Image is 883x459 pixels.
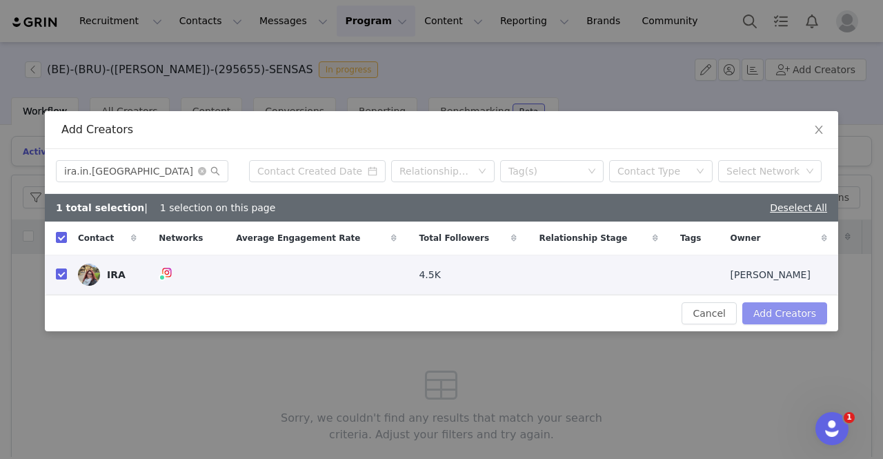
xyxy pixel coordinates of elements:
[107,269,126,280] div: IRA
[806,167,814,177] i: icon: down
[78,264,137,286] a: IRA
[813,124,824,135] i: icon: close
[726,164,801,178] div: Select Network
[419,268,440,282] span: 4.5K
[78,264,100,286] img: 7875527b-1592-4a2a-bbf9-e697c14c8f99--s.jpg
[588,167,596,177] i: icon: down
[198,167,206,175] i: icon: close-circle
[680,232,701,244] span: Tags
[844,412,855,423] span: 1
[368,166,377,176] i: icon: calendar
[731,232,761,244] span: Owner
[617,164,689,178] div: Contact Type
[249,160,386,182] input: Contact Created Date
[236,232,360,244] span: Average Engagement Rate
[478,167,486,177] i: icon: down
[78,232,114,244] span: Contact
[815,412,849,445] iframe: Intercom live chat
[61,122,822,137] div: Add Creators
[742,302,827,324] button: Add Creators
[161,267,172,278] img: instagram.svg
[159,232,203,244] span: Networks
[419,232,489,244] span: Total Followers
[731,268,811,282] span: [PERSON_NAME]
[56,202,144,213] b: 1 total selection
[800,111,838,150] button: Close
[682,302,736,324] button: Cancel
[539,232,627,244] span: Relationship Stage
[696,167,704,177] i: icon: down
[210,166,220,176] i: icon: search
[56,160,228,182] input: Search...
[770,202,827,213] a: Deselect All
[56,201,275,215] div: | 1 selection on this page
[508,164,583,178] div: Tag(s)
[399,164,471,178] div: Relationship Stage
